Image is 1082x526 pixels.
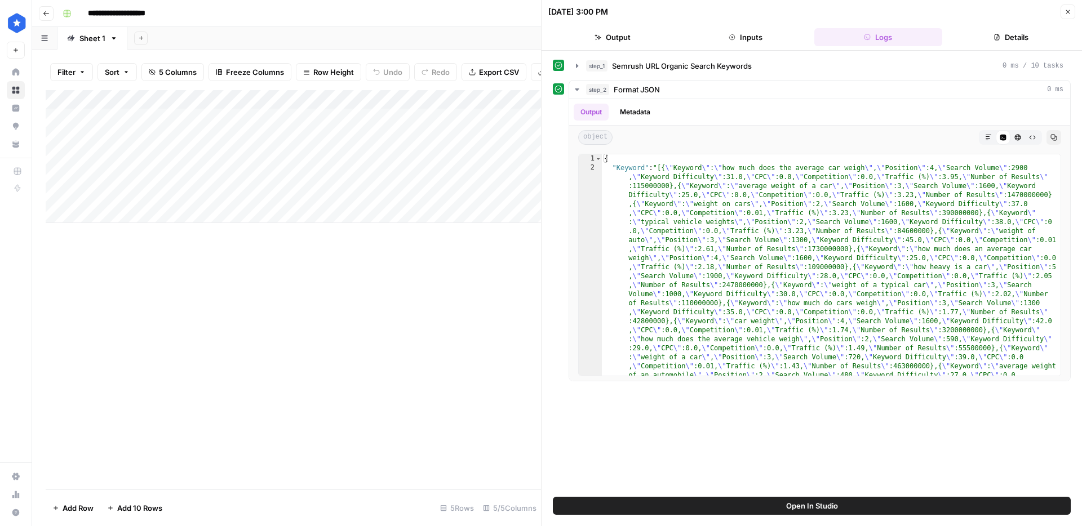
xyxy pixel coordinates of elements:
button: Inputs [681,28,810,46]
button: Add 10 Rows [100,499,169,517]
div: [DATE] 3:00 PM [548,6,608,17]
span: Add 10 Rows [117,502,162,514]
div: 5/5 Columns [478,499,541,517]
button: Row Height [296,63,361,81]
button: Output [548,28,677,46]
button: Add Row [46,499,100,517]
a: Your Data [7,135,25,153]
a: Insights [7,99,25,117]
span: Sort [105,66,119,78]
button: Open In Studio [553,497,1071,515]
span: 0 ms [1047,84,1063,95]
button: Filter [50,63,93,81]
div: Sheet 1 [79,33,105,44]
button: Metadata [613,104,657,121]
img: ConsumerAffairs Logo [7,13,27,33]
button: Help + Support [7,503,25,521]
div: 1 [579,154,602,163]
span: Semrush URL Organic Search Keywords [612,60,752,72]
button: 5 Columns [141,63,204,81]
span: Format JSON [614,84,660,95]
span: Redo [432,66,450,78]
span: 5 Columns [159,66,197,78]
span: Filter [57,66,76,78]
div: 5 Rows [436,499,478,517]
span: Add Row [63,502,94,514]
span: Open In Studio [786,500,838,511]
span: step_2 [586,84,609,95]
a: Browse [7,81,25,99]
button: Output [574,104,609,121]
a: Usage [7,485,25,503]
button: 0 ms [569,81,1070,99]
a: Opportunities [7,117,25,135]
a: Sheet 1 [57,27,127,50]
span: step_1 [586,60,607,72]
a: Settings [7,467,25,485]
span: Row Height [313,66,354,78]
button: Export CSV [462,63,526,81]
button: Freeze Columns [209,63,291,81]
button: Details [947,28,1075,46]
button: Logs [814,28,943,46]
button: Sort [97,63,137,81]
span: Export CSV [479,66,519,78]
span: Freeze Columns [226,66,284,78]
span: Undo [383,66,402,78]
span: object [578,130,613,145]
a: Home [7,63,25,81]
button: Undo [366,63,410,81]
button: 0 ms / 10 tasks [569,57,1070,75]
div: 0 ms [569,99,1070,381]
span: 0 ms / 10 tasks [1003,61,1063,71]
span: Toggle code folding, rows 1 through 5 [595,154,601,163]
button: Workspace: ConsumerAffairs [7,9,25,37]
button: Redo [414,63,457,81]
